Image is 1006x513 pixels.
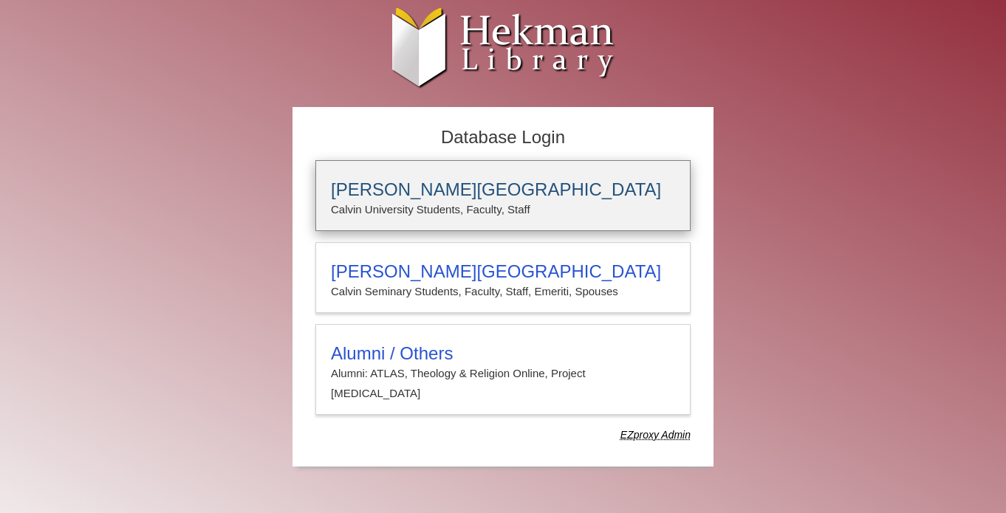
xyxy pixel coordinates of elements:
p: Calvin Seminary Students, Faculty, Staff, Emeriti, Spouses [331,282,675,301]
h3: Alumni / Others [331,343,675,364]
a: [PERSON_NAME][GEOGRAPHIC_DATA]Calvin Seminary Students, Faculty, Staff, Emeriti, Spouses [315,242,691,313]
p: Calvin University Students, Faculty, Staff [331,200,675,219]
h3: [PERSON_NAME][GEOGRAPHIC_DATA] [331,261,675,282]
summary: Alumni / OthersAlumni: ATLAS, Theology & Religion Online, Project [MEDICAL_DATA] [331,343,675,403]
a: [PERSON_NAME][GEOGRAPHIC_DATA]Calvin University Students, Faculty, Staff [315,160,691,231]
p: Alumni: ATLAS, Theology & Religion Online, Project [MEDICAL_DATA] [331,364,675,403]
h2: Database Login [308,123,698,153]
h3: [PERSON_NAME][GEOGRAPHIC_DATA] [331,179,675,200]
dfn: Use Alumni login [620,429,691,441]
